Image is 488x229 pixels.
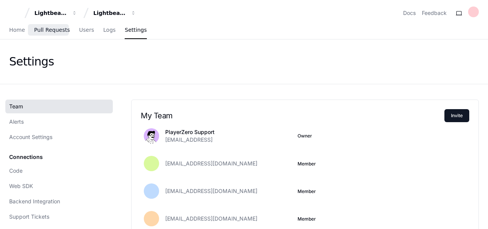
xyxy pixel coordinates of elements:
[9,55,54,69] div: Settings
[90,6,139,20] button: Lightbeam Health Solutions
[5,164,113,178] a: Code
[125,21,146,39] a: Settings
[403,9,416,17] a: Docs
[9,28,25,32] span: Home
[298,133,312,139] span: Owner
[9,118,24,126] span: Alerts
[165,160,257,167] span: [EMAIL_ADDRESS][DOMAIN_NAME]
[5,130,113,144] a: Account Settings
[103,28,115,32] span: Logs
[5,210,113,224] a: Support Tickets
[9,167,23,175] span: Code
[9,182,33,190] span: Web SDK
[165,128,215,136] p: PlayerZero Support
[298,188,316,195] button: Member
[444,109,469,122] button: Invite
[34,28,70,32] span: Pull Requests
[5,195,113,208] a: Backend Integration
[165,136,213,144] span: [EMAIL_ADDRESS]
[9,213,49,221] span: Support Tickets
[5,100,113,113] a: Team
[144,128,159,144] img: avatar
[5,115,113,129] a: Alerts
[93,9,126,17] div: Lightbeam Health Solutions
[165,187,257,195] span: [EMAIL_ADDRESS][DOMAIN_NAME]
[34,21,70,39] a: Pull Requests
[79,28,94,32] span: Users
[9,133,52,141] span: Account Settings
[141,111,444,120] h2: My Team
[125,28,146,32] span: Settings
[165,215,257,222] span: [EMAIL_ADDRESS][DOMAIN_NAME]
[422,9,447,17] button: Feedback
[9,21,25,39] a: Home
[298,161,316,167] button: Member
[31,6,80,20] button: Lightbeam Health
[103,21,115,39] a: Logs
[9,198,60,205] span: Backend Integration
[34,9,67,17] div: Lightbeam Health
[298,216,316,222] button: Member
[9,103,23,110] span: Team
[5,179,113,193] a: Web SDK
[79,21,94,39] a: Users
